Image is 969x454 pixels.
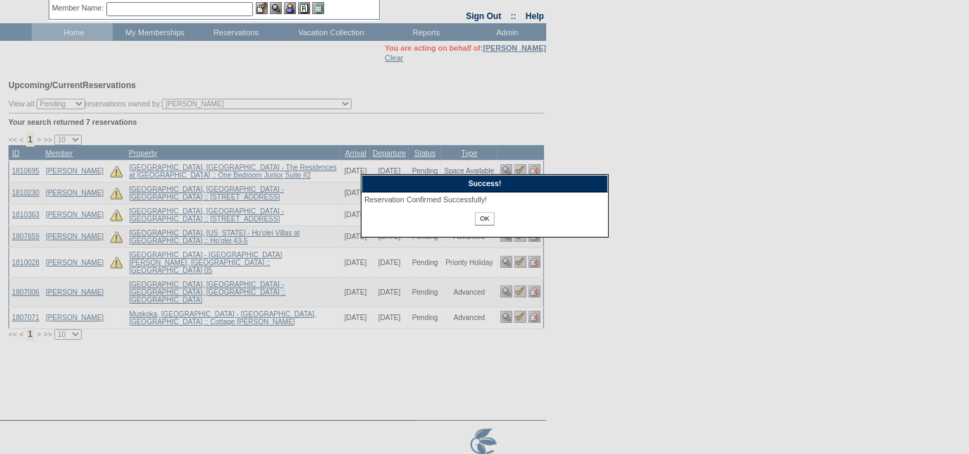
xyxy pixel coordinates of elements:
a: Help [526,11,544,21]
input: OK [475,212,494,226]
div: Success! [362,175,608,192]
span: :: [511,11,517,21]
img: b_calculator.gif [312,2,324,14]
img: b_edit.gif [256,2,268,14]
img: Impersonate [284,2,296,14]
div: Member Name: [52,2,106,14]
a: Sign Out [466,11,501,21]
div: Reservation Confirmed Successfully! [364,195,605,204]
img: View [270,2,282,14]
img: Reservations [298,2,310,14]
